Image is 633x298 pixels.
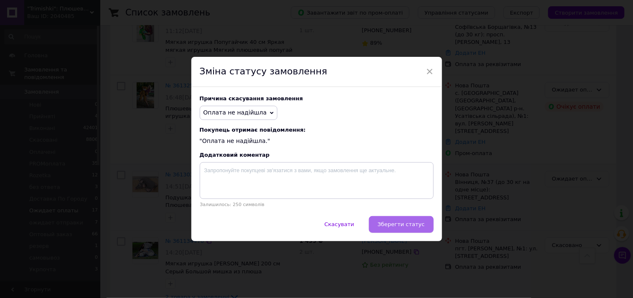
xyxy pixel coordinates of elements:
button: Скасувати [315,216,363,233]
button: Зберегти статус [369,216,434,233]
div: Зміна статусу замовлення [191,57,442,87]
span: Зберегти статус [378,221,425,227]
div: Причина скасування замовлення [200,95,434,102]
span: × [426,64,434,79]
div: Додатковий коментар [200,152,434,158]
span: Оплата не надійшла [203,109,267,116]
span: Скасувати [324,221,354,227]
span: Покупець отримає повідомлення: [200,127,434,133]
p: Залишилось: 250 символів [200,202,434,207]
div: "Оплата не надійшла." [200,127,434,145]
